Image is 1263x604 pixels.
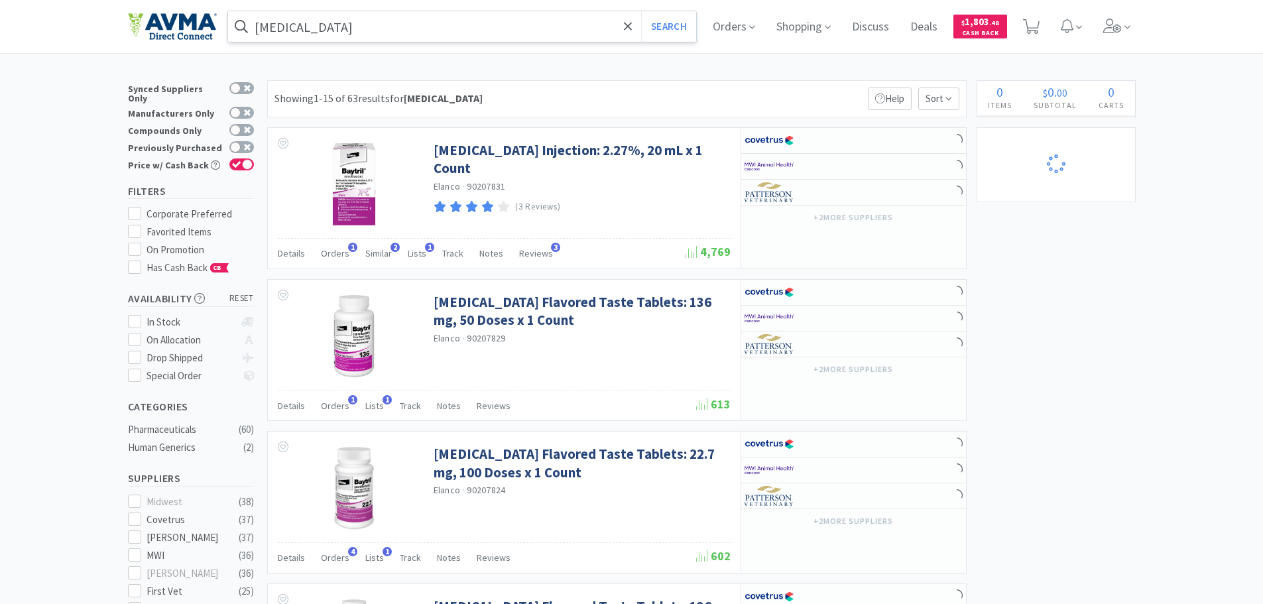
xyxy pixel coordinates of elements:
div: ( 37 ) [239,512,254,528]
span: 00 [1057,86,1067,99]
span: Reviews [477,400,511,412]
div: Midwest [147,494,229,510]
span: Lists [408,247,426,259]
span: Has Cash Back [147,261,229,274]
span: Similar [365,247,392,259]
div: Compounds Only [128,124,223,135]
div: ( 60 ) [239,422,254,438]
div: Price w/ Cash Back [128,158,223,170]
img: f5e969b455434c6296c6d81ef179fa71_3.png [745,334,794,354]
span: 0 [996,84,1003,100]
span: Reviews [519,247,553,259]
span: Notes [437,400,461,412]
div: Corporate Preferred [147,206,254,222]
div: Drop Shipped [147,350,235,366]
div: Showing 1-15 of 63 results [274,90,483,107]
div: . [1023,86,1088,99]
div: Synced Suppliers Only [128,82,223,103]
img: f5e969b455434c6296c6d81ef179fa71_3.png [745,182,794,202]
span: Orders [321,400,349,412]
img: e4e33dab9f054f5782a47901c742baa9_102.png [128,13,217,40]
span: 613 [696,396,731,412]
div: On Allocation [147,332,235,348]
div: Manufacturers Only [128,107,223,118]
span: 90207831 [467,180,505,192]
button: +2more suppliers [807,360,899,379]
h5: Filters [128,184,254,199]
img: f5e969b455434c6296c6d81ef179fa71_3.png [745,486,794,506]
div: Special Order [147,368,235,384]
span: 4,769 [686,244,731,259]
h5: Availability [128,291,254,306]
div: ( 38 ) [239,494,254,510]
span: $ [961,19,965,27]
span: Notes [479,247,503,259]
img: 434eaf9944f2498b95c28fa91e14a934_416222.jpeg [311,141,397,227]
span: · [462,180,465,192]
div: ( 25 ) [239,583,254,599]
div: ( 37 ) [239,530,254,546]
img: 77fca1acd8b6420a9015268ca798ef17_1.png [745,434,794,454]
span: Orders [321,247,349,259]
a: Deals [905,21,943,33]
div: Previously Purchased [128,141,223,152]
span: 1 [425,243,434,252]
span: Details [278,400,305,412]
span: Track [400,400,421,412]
span: 1,803 [961,15,999,28]
div: MWI [147,548,229,564]
span: 1 [348,395,357,404]
span: 0 [1108,84,1114,100]
span: 90207829 [467,332,505,344]
span: 602 [696,548,731,564]
span: Lists [365,552,384,564]
span: Track [442,247,463,259]
span: Notes [437,552,461,564]
span: 3 [551,243,560,252]
p: (3 Reviews) [515,200,560,214]
span: 4 [348,547,357,556]
img: 9999a4869e4242f38a4309d4ef771d10_416384.png [311,445,397,531]
div: In Stock [147,314,235,330]
button: +2more suppliers [807,208,899,227]
span: . 48 [989,19,999,27]
h5: Suppliers [128,471,254,486]
span: Sort [918,88,959,110]
a: Elanco [434,332,461,344]
img: f6b2451649754179b5b4e0c70c3f7cb0_2.png [745,308,794,328]
div: Pharmaceuticals [128,422,235,438]
h4: Carts [1088,99,1135,111]
div: ( 36 ) [239,548,254,564]
span: Lists [365,400,384,412]
strong: [MEDICAL_DATA] [404,91,483,105]
a: Elanco [434,484,461,496]
img: 77fca1acd8b6420a9015268ca798ef17_1.png [745,131,794,151]
span: 2 [391,243,400,252]
div: Favorited Items [147,224,254,240]
span: Cash Back [961,30,999,38]
div: Human Generics [128,440,235,455]
div: [PERSON_NAME] [147,530,229,546]
span: Orders [321,552,349,564]
span: 0 [1048,84,1054,100]
span: reset [229,292,254,306]
span: 1 [348,243,357,252]
a: [MEDICAL_DATA] Flavored Taste Tablets: 22.7 mg, 100 Doses x 1 Count [434,445,727,481]
p: Help [868,88,912,110]
span: Details [278,247,305,259]
h4: Items [977,99,1023,111]
a: Discuss [847,21,894,33]
span: Details [278,552,305,564]
h5: Categories [128,399,254,414]
a: $1,803.48Cash Back [953,9,1007,44]
span: · [462,332,465,344]
a: [MEDICAL_DATA] Injection: 2.27%, 20 mL x 1 Count [434,141,727,178]
span: for [390,91,483,105]
span: · [462,484,465,496]
div: [PERSON_NAME] [147,566,229,581]
span: 1 [383,547,392,556]
span: CB [211,264,224,272]
img: f6b2451649754179b5b4e0c70c3f7cb0_2.png [745,156,794,176]
img: 77fca1acd8b6420a9015268ca798ef17_1.png [745,282,794,302]
button: +2more suppliers [807,512,899,530]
